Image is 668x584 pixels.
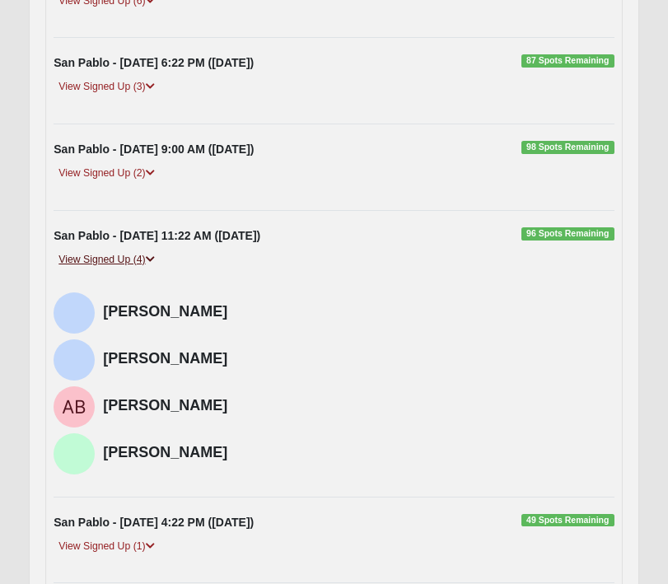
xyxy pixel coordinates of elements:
a: View Signed Up (2) [54,165,159,182]
span: 49 Spots Remaining [521,514,614,527]
span: 98 Spots Remaining [521,141,614,154]
strong: San Pablo - [DATE] 11:22 AM ([DATE]) [54,229,260,242]
img: Marcy Taylor [54,292,95,334]
img: Addy Bratton [54,386,95,427]
a: View Signed Up (1) [54,538,159,555]
strong: San Pablo - [DATE] 4:22 PM ([DATE]) [54,516,254,529]
span: 87 Spots Remaining [521,54,614,68]
img: Aaron Mobley [54,339,95,381]
img: Olivia Johnson [54,433,95,474]
h4: [PERSON_NAME] [103,397,614,415]
strong: San Pablo - [DATE] 9:00 AM ([DATE]) [54,142,254,156]
span: 96 Spots Remaining [521,227,614,241]
h4: [PERSON_NAME] [103,350,614,368]
h4: [PERSON_NAME] [103,303,614,321]
h4: [PERSON_NAME] [103,444,614,462]
a: View Signed Up (3) [54,78,159,96]
a: View Signed Up (4) [54,251,159,269]
strong: San Pablo - [DATE] 6:22 PM ([DATE]) [54,56,254,69]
